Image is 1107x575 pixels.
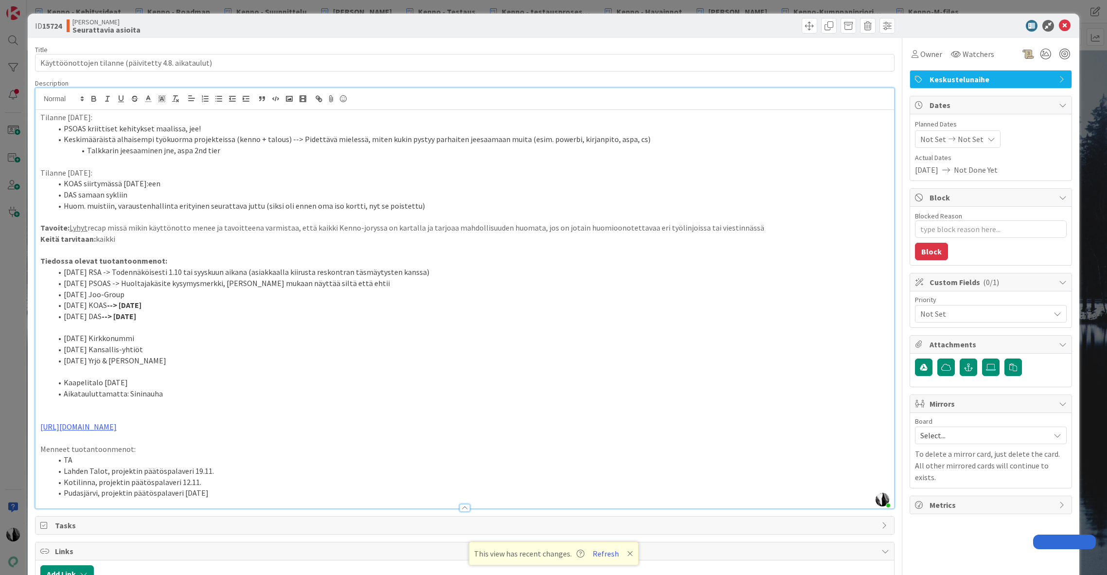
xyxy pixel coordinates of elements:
[52,145,889,156] li: Talkkarin jeesaaminen jne, aspa 2nd tier
[930,398,1054,410] span: Mirrors
[40,112,889,123] p: Tilanne [DATE]:
[915,119,1067,129] span: Planned Dates
[70,223,88,233] u: Lyhyt
[40,422,117,431] a: [URL][DOMAIN_NAME]
[42,21,62,31] b: 15724
[52,377,889,388] li: Kaapelitalo [DATE]
[954,164,998,176] span: Not Done Yet
[35,79,69,88] span: Description
[52,311,889,322] li: [DATE] DAS
[40,222,889,234] p: recap missä mikin käyttönotto menee ja tavoitteena varmistaa, että kaikki Kenno-joryssa on kartal...
[52,300,889,311] li: [DATE] KOAS
[930,73,1054,85] span: Keskustelunaihe
[52,388,889,399] li: Aikatauluttamatta: Sininauha
[915,418,932,425] span: Board
[52,278,889,289] li: [DATE] PSOAS -> Huoltajakäsite kysymysmerkki, [PERSON_NAME] mukaan näyttää siltä että ehtii
[52,487,889,499] li: Pudasjärvi, projektin päätöspalaveri [DATE]
[52,123,889,134] li: PSOAS kriittiset kehitykset maalissa, jee!
[52,189,889,200] li: DAS samaan sykliin
[35,20,62,32] span: ID
[55,545,877,557] span: Links
[40,234,889,245] p: kaikki
[107,300,141,310] strong: --> [DATE]
[920,429,1045,442] span: Select...
[52,267,889,278] li: [DATE] RSA -> Todennäköisesti 1.10 tai syyskuun aikana (asiakkaalla kiirusta reskontran täsmäytys...
[915,212,962,220] label: Blocked Reason
[930,499,1054,511] span: Metrics
[52,333,889,344] li: [DATE] Kirkkonummi
[915,164,938,176] span: [DATE]
[52,477,889,488] li: Kotilinna, projektin päätöspalaveri 12.11.
[930,276,1054,288] span: Custom Fields
[876,493,889,506] img: NJeoDMAkI7olAfcB8apQQuw5P4w6Wbbi.jpg
[40,256,167,266] strong: Tiedossa olevat tuotantoonmenot:
[55,520,877,531] span: Tasks
[930,192,1054,203] span: Block
[52,200,889,212] li: Huom. muistiin, varaustenhallinta erityinen seurattava juttu (siksi oli ennen oma iso kortti, nyt...
[72,18,141,26] span: [PERSON_NAME]
[920,48,942,60] span: Owner
[920,307,1045,321] span: Not Set
[52,454,889,466] li: TA
[40,444,889,455] p: Menneet tuotantoonmenot:
[52,344,889,355] li: [DATE] Kansallis-yhtiöt
[930,99,1054,111] span: Dates
[958,133,984,145] span: Not Set
[915,448,1067,483] p: To delete a mirror card, just delete the card. All other mirrored cards will continue to exists.
[52,134,889,145] li: Keskimääräistä alhaisempi työkuorma projekteissa (kenno + talous) --> Pidettävä mielessä, miten k...
[963,48,994,60] span: Watchers
[915,296,1067,303] div: Priority
[52,289,889,300] li: [DATE] Joo-Group
[40,223,70,233] strong: Tavoite:
[920,133,946,145] span: Not Set
[589,547,622,560] button: Refresh
[915,153,1067,163] span: Actual Dates
[474,548,584,559] span: This view has recent changes.
[52,466,889,477] li: Lahden Talot, projektin päätöspalaveri 19.11.
[930,339,1054,350] span: Attachments
[52,178,889,189] li: KOAS siirtymässä [DATE]:een
[35,45,48,54] label: Title
[40,167,889,179] p: Tilanne [DATE]:
[915,243,948,260] button: Block
[102,311,136,321] strong: --> [DATE]
[983,277,999,287] span: ( 0/1 )
[40,234,96,244] strong: Keitä tarvitaan:
[72,26,141,34] b: Seurattavia asioita
[35,54,895,72] input: type card name here...
[52,355,889,366] li: [DATE] Yrjö & [PERSON_NAME]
